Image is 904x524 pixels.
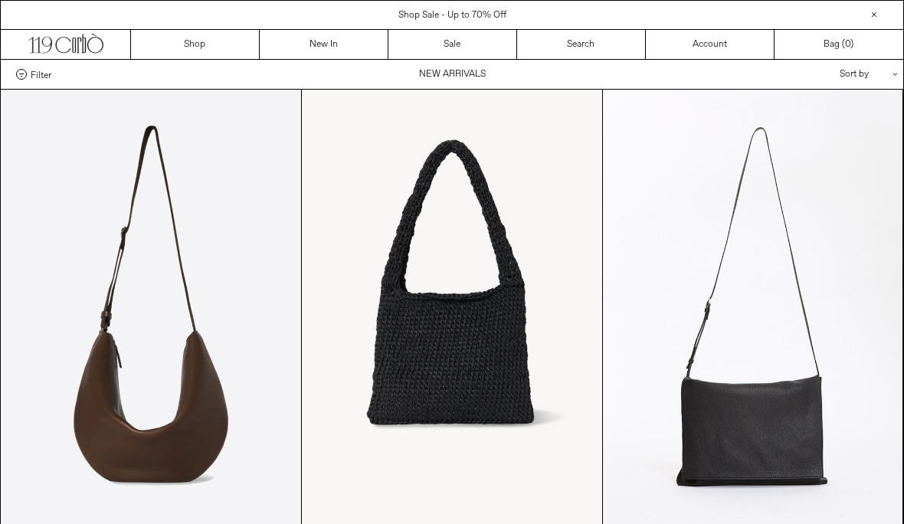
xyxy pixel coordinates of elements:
span: Filter [31,69,51,80]
span: 0 [845,38,850,51]
a: Shop Sale - Up to 70% Off [398,9,506,21]
a: Sale [388,30,517,59]
a: New In [260,30,388,59]
span: ) [845,38,853,51]
a: Account [646,30,775,59]
a: Shop [131,30,260,59]
a: Search [517,30,646,59]
a: Bag () [775,30,903,59]
div: Sort by [750,60,888,89]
